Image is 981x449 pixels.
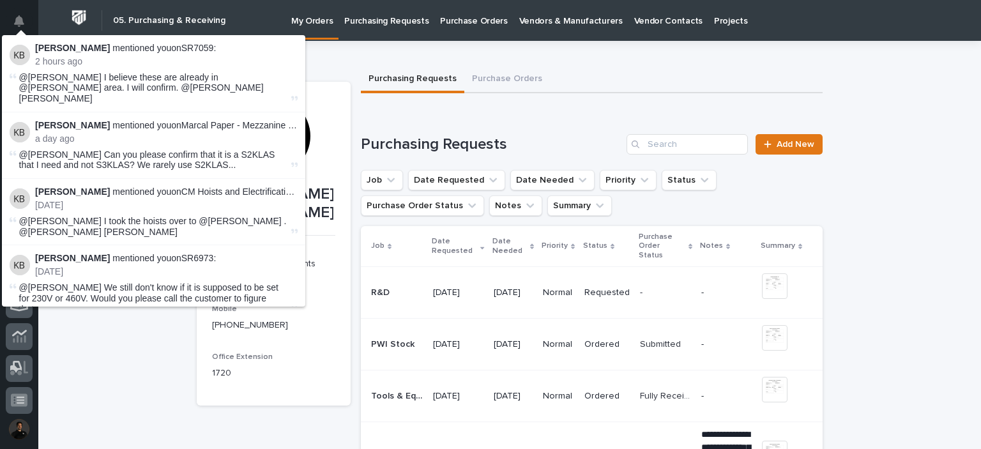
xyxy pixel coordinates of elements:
[212,321,288,330] a: [PHONE_NUMBER]
[489,195,542,216] button: Notes
[627,134,748,155] input: Search
[35,43,298,54] p: mentioned you on SR7059 :
[10,45,30,65] img: Kenny Beachy
[35,186,110,197] strong: [PERSON_NAME]
[547,195,612,216] button: Summary
[35,120,298,131] p: mentioned you on Marcal Paper - Mezzanine VRC :
[361,66,464,93] button: Purchasing Requests
[701,391,752,402] p: -
[361,170,403,190] button: Job
[67,6,91,29] img: Workspace Logo
[19,72,264,104] span: @[PERSON_NAME] I believe these are already in @[PERSON_NAME] area. I will confirm. @[PERSON_NAME]...
[371,239,384,253] p: Job
[701,339,752,350] p: -
[640,388,694,402] p: Fully Received
[662,170,717,190] button: Status
[494,287,533,298] p: [DATE]
[361,195,484,216] button: Purchase Order Status
[19,216,287,237] span: @[PERSON_NAME] I took the hoists over to @[PERSON_NAME] . @[PERSON_NAME] [PERSON_NAME]
[640,285,645,298] p: -
[371,388,425,402] p: Tools & Equipment
[6,416,33,443] button: users-avatar
[113,15,225,26] h2: 05. Purchasing & Receiving
[35,43,110,53] strong: [PERSON_NAME]
[701,287,752,298] p: -
[16,15,33,36] div: Notifications
[584,287,630,298] p: Requested
[433,339,483,350] p: [DATE]
[583,239,607,253] p: Status
[408,170,505,190] button: Date Requested
[494,339,533,350] p: [DATE]
[543,339,574,350] p: Normal
[640,337,683,350] p: Submitted
[361,319,823,370] tr: PWI StockPWI Stock [DATE][DATE]NormalOrderedSubmittedSubmitted -
[6,8,33,34] button: Notifications
[700,239,723,253] p: Notes
[543,391,574,402] p: Normal
[371,337,417,350] p: PWI Stock
[600,170,657,190] button: Priority
[433,287,483,298] p: [DATE]
[494,391,533,402] p: [DATE]
[35,200,298,211] p: [DATE]
[35,253,298,264] p: mentioned you on SR6973 :
[35,56,298,67] p: 2 hours ago
[10,122,30,142] img: Kenny Beachy
[756,134,823,155] a: Add New
[10,188,30,209] img: Kenny Beachy
[432,234,477,258] p: Date Requested
[35,120,110,130] strong: [PERSON_NAME]
[361,267,823,319] tr: R&DR&D [DATE][DATE]NormalRequested-- -
[543,287,574,298] p: Normal
[19,282,289,314] span: @[PERSON_NAME] We still don't know if it is supposed to be set for 230V or 460V. Would you please...
[584,339,630,350] p: Ordered
[19,149,289,171] span: @[PERSON_NAME] Can you please confirm that it is a S2KLAS that I need and not S3KLAS? We rarely u...
[35,253,110,263] strong: [PERSON_NAME]
[371,285,392,298] p: R&D
[212,367,335,380] p: 1720
[584,391,630,402] p: Ordered
[761,239,795,253] p: Summary
[361,370,823,422] tr: Tools & EquipmentTools & Equipment [DATE][DATE]NormalOrderedFully ReceivedFully Received -
[35,266,298,277] p: [DATE]
[777,140,814,149] span: Add New
[492,234,527,258] p: Date Needed
[464,66,550,93] button: Purchase Orders
[542,239,568,253] p: Priority
[361,135,621,154] h1: Purchasing Requests
[639,230,685,263] p: Purchase Order Status
[35,133,298,144] p: a day ago
[10,255,30,275] img: Kenny Beachy
[212,305,237,313] span: Mobile
[433,391,483,402] p: [DATE]
[212,353,273,361] span: Office Extension
[35,186,298,197] p: mentioned you on CM Hoists and Electrification :
[510,170,595,190] button: Date Needed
